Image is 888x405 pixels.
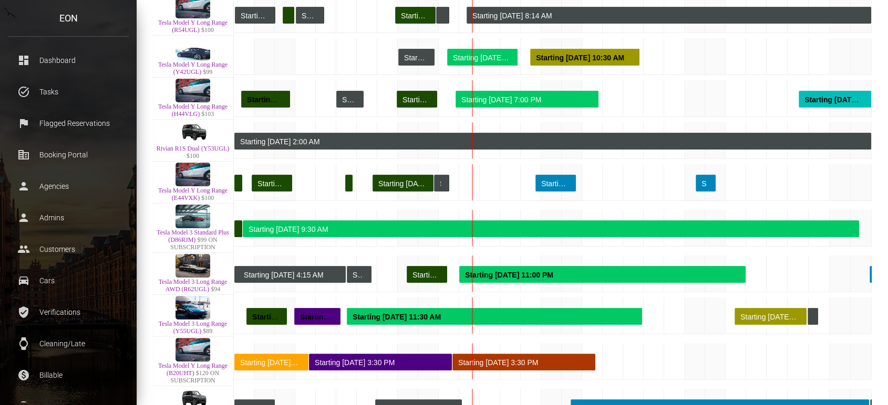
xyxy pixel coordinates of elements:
[249,221,851,238] div: Starting [DATE] 9:30 AM
[170,236,217,251] span: $99 ON SUBSCRIPTION
[8,142,129,168] a: corporate_fare Booking Portal
[241,7,267,24] div: Starting [DATE] 12:30 AM
[211,285,220,293] span: $94
[541,175,567,192] div: Starting [DATE] 4:30 PM
[152,36,234,78] td: Tesla Model Y Long Range (Y42UGL) $99 7SAYGDEE0PA187214
[407,266,447,283] div: Rented for 2 days by Tugay Sen . Current status is completed .
[152,253,234,295] td: Tesla Model 3 Long Range AWD (R62UGL) $94 5YJ3E1EB0NF244061
[467,7,871,24] div: Rented for 142 days, 1 hours by Admin Block . Current status is rental .
[696,175,716,191] div: Rented for 1 day by Jonathan Osei . Current status is open . Needed:
[175,121,210,144] img: Rivian R1S Dual (Y53UGL)
[8,236,129,262] a: people Customers
[373,175,433,191] div: Rented for 3 days by Steven Seecharran . Current status is completed .
[159,278,227,293] a: Tesla Model 3 Long Range AWD (R62UGL)
[16,241,121,257] p: Customers
[404,49,426,66] div: Starting [DATE] 12:00 AM
[238,266,346,283] div: Rented for 5 days, 7 hours by Admin Block . Current status is rental .
[157,229,229,243] a: Tesla Model 3 Standard Plus (D86RJM)
[294,308,340,325] div: Rented for 2 days, 7 hours by Joseph Hurd . Current status is cleaning .
[244,267,337,283] div: Starting [DATE] 4:15 AM
[453,49,509,66] div: Starting [DATE] 9:00 AM
[158,187,228,201] a: Tesla Model Y Long Range (E44VXK)
[353,313,441,321] strong: Starting [DATE] 11:30 AM
[8,47,129,73] a: dashboard Dashboard
[175,37,210,60] img: Tesla Model Y Long Range (Y42UGL)
[440,175,441,192] div: Starting [DATE] 6:00 PM
[870,266,876,283] div: Rented for 4 days, 21 hours by Daniel Formento . Current status is open . Needed:
[16,367,121,383] p: Billable
[234,354,308,370] div: Rented for 7 days by Anthonysia FairleyMack . Current status is billable .
[257,175,284,192] div: Starting [DATE] 8:00 PM
[402,91,429,108] div: Starting [DATE] 10:00 PM
[530,49,639,66] div: Rented for 5 days, 8 hours by Pradeep Pillai . Current status is verified .
[8,79,129,105] a: task_alt Tasks
[347,266,371,283] div: Rented for 1 day, 5 hours by Admin Block . Current status is rental .
[347,308,642,325] div: Rented for 14 days, 10 hours by Gretchen Pusch . Current status is rental .
[345,175,353,191] div: Rented for 9 hours by Jie Yun Roe . Current status is completed .
[234,175,242,191] div: Rented for 9 days, 20 hours by Cedric Belanger . Current status is completed .
[535,175,576,191] div: Rented for 2 days by Nahidur Rhaman . Current status is open . Needed:
[175,79,210,102] img: Tesla Model Y Long Range (H44VLG)
[187,152,199,159] span: $100
[16,273,121,289] p: Cars
[234,220,242,237] div: Rented for 30 days by Carlton Cohen . Current status is completed .
[458,354,587,371] div: Starting [DATE] 3:30 PM
[235,7,275,24] div: Rented for 2 days by Admin Block . Current status is rental .
[175,254,210,278] img: Tesla Model 3 Long Range AWD (R62UGL)
[465,271,553,279] strong: Starting [DATE] 11:00 PM
[158,61,228,76] a: Tesla Model Y Long Range (Y42UGL)
[378,175,425,192] div: Starting [DATE] 6:00 PM
[799,91,871,108] div: Rented for 30 days by Jared Rodman . Current status is confirmed .
[398,49,435,66] div: Rented for 1 day, 19 hours by Admin Block . Current status is rental .
[201,110,214,118] span: $103
[16,178,121,194] p: Agencies
[201,26,214,34] span: $100
[452,354,595,370] div: Rented for 7 days by Anthonysia FairleyMack . Current status is late .
[808,308,818,325] div: Rented for 12 hours by Admin Block . Current status is rental .
[353,267,363,283] div: Starting [DATE] 11:45 AM
[8,173,129,199] a: person Agencies
[159,320,227,335] a: Tesla Model 3 Long Range (Y55UGL)
[8,362,129,388] a: paid Billable
[436,7,449,24] div: Rented for 16 hours by Admin Block . Current status is rental .
[170,369,219,384] span: $120 ON SUBSCRIPTION
[152,162,234,204] td: Tesla Model Y Long Range (E44VXK) $100 7SAYGDEE4NF480274
[152,78,234,120] td: Tesla Model Y Long Range (H44VLG) $103 7SAYGDEE1NF385929
[201,194,214,201] span: $100
[283,7,294,24] div: Rented for 14 hours by clara kydrebenburg . Current status is completed .
[16,84,121,100] p: Tasks
[8,299,129,325] a: verified_user Verifications
[434,175,449,191] div: Rented for 18 hours by Admin Block . Current status is rental .
[701,175,707,192] div: Starting [DATE] 12:00 PM
[8,268,129,294] a: drive_eta Cars
[472,7,863,24] div: Starting [DATE] 8:14 AM
[175,163,210,186] img: Tesla Model Y Long Range (E44VXK)
[252,175,292,191] div: Rented for 2 days by Niansheng Ju . Current status is completed .
[16,115,121,131] p: Flagged Reservations
[16,304,121,320] p: Verifications
[461,91,590,108] div: Starting [DATE] 7:00 PM
[152,204,234,253] td: Tesla Model 3 Standard Plus (D86RJM) $99 ON SUBSCRIPTION 5YJ3E1EA5NF340338
[240,354,300,371] div: Starting [DATE] 3:30 PM
[16,336,121,351] p: Cleaning/Late
[203,327,212,335] span: $89
[412,267,439,283] div: Starting [DATE] 10:00 AM
[203,68,212,76] span: $99
[152,295,234,337] td: Tesla Model 3 Long Range (Y55UGL) $89 5YJ3E1EB3PF415744
[175,338,210,361] img: Tesla Model Y Long Range (B20UHT)
[8,205,129,231] a: person Admins
[459,266,746,283] div: Rented for 14 days by Sean Baker . Current status is rental .
[252,313,336,321] strong: Starting [DATE] 2:00 PM
[342,91,355,108] div: Starting [DATE] 11:30 PM
[447,49,518,66] div: Rented for 3 days, 11 hours by Harrison Franke . Current status is rental .
[309,354,452,370] div: Rented for 7 days by Anthonysia FairleyMack . Current status is cleaning .
[395,7,436,24] div: Rented for 2 days by Michael Caputo . Current status is completed .
[175,205,210,228] img: Tesla Model 3 Standard Plus (D86RJM)
[296,7,324,24] div: Rented for 1 day, 10 hours by Admin Block . Current status is rental .
[241,91,290,108] div: Rented for 2 days, 10 hours by Ryan Levy . Current status is completed .
[16,147,121,163] p: Booking Portal
[243,220,859,237] div: Rented for 30 days by Carlton Cohen . Current status is rental .
[158,362,228,377] a: Tesla Model Y Long Range (B20UHT)
[175,296,210,319] img: Tesla Model 3 Long Range (Y55UGL)
[16,52,121,68] p: Dashboard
